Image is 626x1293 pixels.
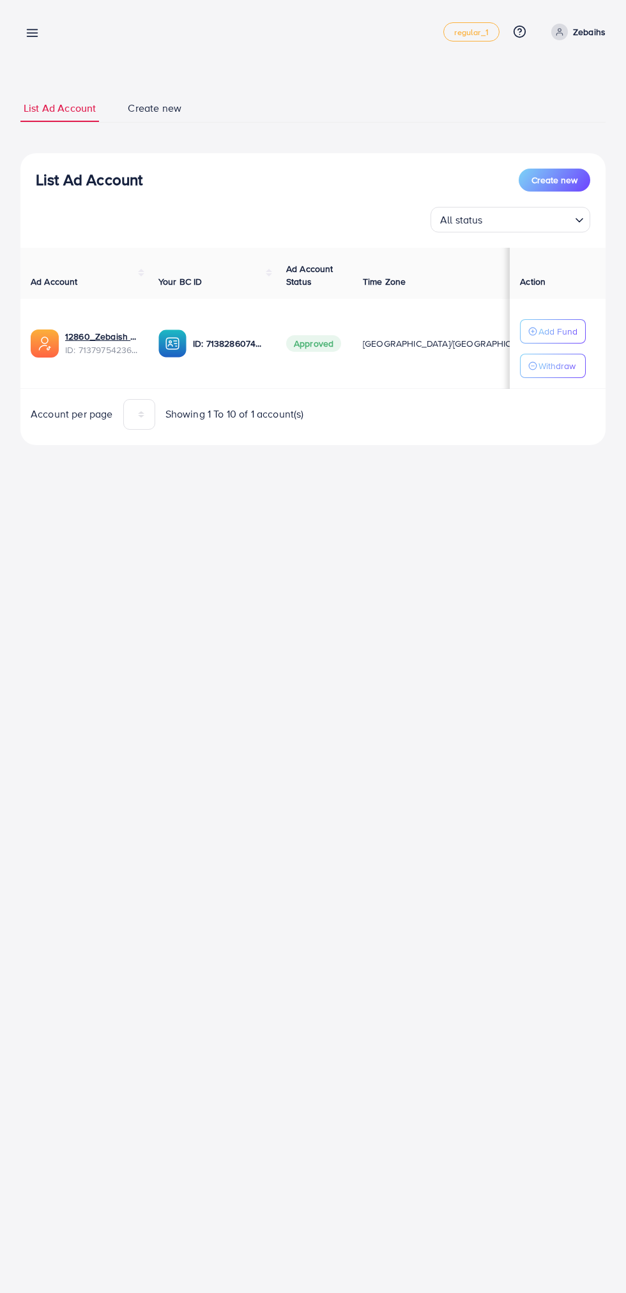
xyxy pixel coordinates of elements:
[520,275,546,288] span: Action
[438,211,485,229] span: All status
[158,275,202,288] span: Your BC ID
[431,207,590,232] div: Search for option
[454,28,488,36] span: regular_1
[538,358,576,374] p: Withdraw
[573,24,606,40] p: Zebaihs
[520,319,586,344] button: Add Fund
[363,337,540,350] span: [GEOGRAPHIC_DATA]/[GEOGRAPHIC_DATA]
[286,335,341,352] span: Approved
[443,22,499,42] a: regular_1
[520,354,586,378] button: Withdraw
[31,407,113,421] span: Account per page
[538,324,577,339] p: Add Fund
[31,329,59,358] img: ic-ads-acc.e4c84228.svg
[36,170,142,189] h3: List Ad Account
[24,101,96,116] span: List Ad Account
[531,174,577,186] span: Create new
[31,275,78,288] span: Ad Account
[487,208,570,229] input: Search for option
[519,169,590,192] button: Create new
[363,275,406,288] span: Time Zone
[165,407,304,421] span: Showing 1 To 10 of 1 account(s)
[65,344,138,356] span: ID: 7137975423647891457
[193,336,266,351] p: ID: 7138286074282901505
[65,330,138,356] div: <span class='underline'>12860_Zebaish official_1662011785424</span></br>7137975423647891457
[286,262,333,288] span: Ad Account Status
[128,101,181,116] span: Create new
[65,330,138,343] a: 12860_Zebaish official_1662011785424
[546,24,606,40] a: Zebaihs
[158,329,187,358] img: ic-ba-acc.ded83a64.svg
